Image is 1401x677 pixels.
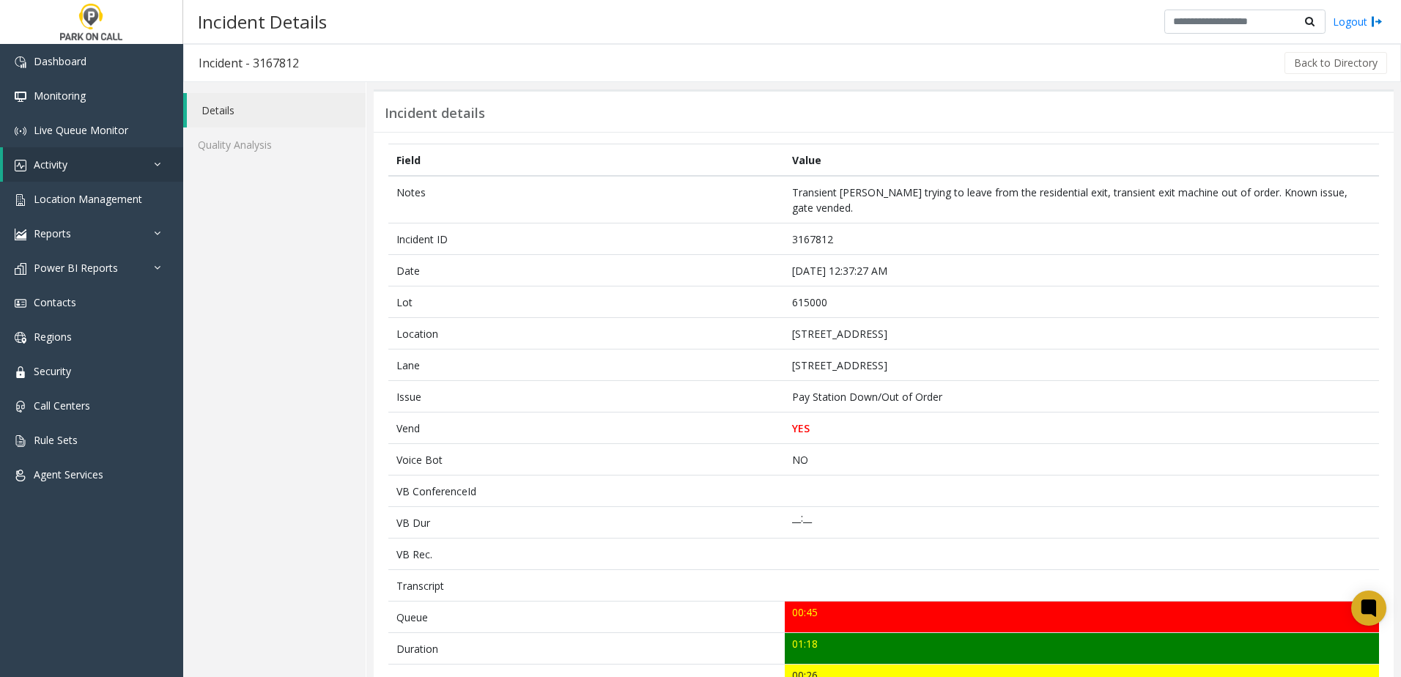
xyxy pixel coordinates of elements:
img: 'icon' [15,297,26,309]
span: Call Centers [34,399,90,413]
img: 'icon' [15,91,26,103]
a: Activity [3,147,183,182]
td: Transient [PERSON_NAME] trying to leave from the residential exit, transient exit machine out of ... [785,176,1379,223]
span: Dashboard [34,54,86,68]
h3: Incident - 3167812 [184,46,314,80]
span: Agent Services [34,467,103,481]
a: Quality Analysis [183,127,366,162]
img: 'icon' [15,435,26,447]
img: 'icon' [15,470,26,481]
td: 615000 [785,286,1379,318]
h3: Incident Details [191,4,334,40]
span: Rule Sets [34,433,78,447]
span: Regions [34,330,72,344]
p: NO [792,452,1371,467]
span: Location Management [34,192,142,206]
button: Back to Directory [1284,52,1387,74]
img: 'icon' [15,194,26,206]
td: Date [388,255,785,286]
td: 00:45 [785,602,1379,633]
td: Transcript [388,570,785,602]
img: 'icon' [15,56,26,68]
td: Duration [388,633,785,665]
span: Live Queue Monitor [34,123,128,137]
span: Power BI Reports [34,261,118,275]
img: 'icon' [15,401,26,413]
td: __:__ [785,507,1379,539]
td: VB Dur [388,507,785,539]
img: 'icon' [15,160,26,171]
td: Vend [388,413,785,444]
td: Incident ID [388,223,785,255]
th: Value [785,144,1379,177]
img: logout [1371,14,1383,29]
span: Activity [34,158,67,171]
td: Voice Bot [388,444,785,476]
td: Notes [388,176,785,223]
a: Details [187,93,366,127]
img: 'icon' [15,229,26,240]
h3: Incident details [385,106,485,122]
td: [STREET_ADDRESS] [785,318,1379,349]
td: Pay Station Down/Out of Order [785,381,1379,413]
img: 'icon' [15,263,26,275]
span: Security [34,364,71,378]
span: Reports [34,226,71,240]
img: 'icon' [15,366,26,378]
td: Lot [388,286,785,318]
a: Logout [1333,14,1383,29]
td: VB ConferenceId [388,476,785,507]
td: 01:18 [785,633,1379,665]
td: [STREET_ADDRESS] [785,349,1379,381]
img: 'icon' [15,332,26,344]
td: Location [388,318,785,349]
td: 3167812 [785,223,1379,255]
img: 'icon' [15,125,26,137]
td: Lane [388,349,785,381]
p: YES [792,421,1371,436]
th: Field [388,144,785,177]
span: Monitoring [34,89,86,103]
td: VB Rec. [388,539,785,570]
td: [DATE] 12:37:27 AM [785,255,1379,286]
td: Issue [388,381,785,413]
td: Queue [388,602,785,633]
span: Contacts [34,295,76,309]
